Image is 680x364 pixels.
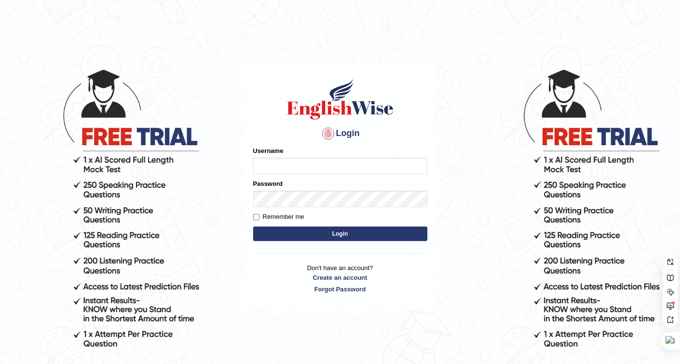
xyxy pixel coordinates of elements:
[253,179,283,188] label: Password
[285,77,395,121] img: Logo of English Wise sign in for intelligent practice with AI
[253,212,304,222] label: Remember me
[253,227,427,241] button: Login
[253,126,427,141] h4: Login
[253,146,284,155] label: Username
[253,214,259,220] input: Remember me
[253,273,427,282] a: Create an account
[253,285,427,294] a: Forgot Password
[253,263,427,293] p: Don't have an account?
